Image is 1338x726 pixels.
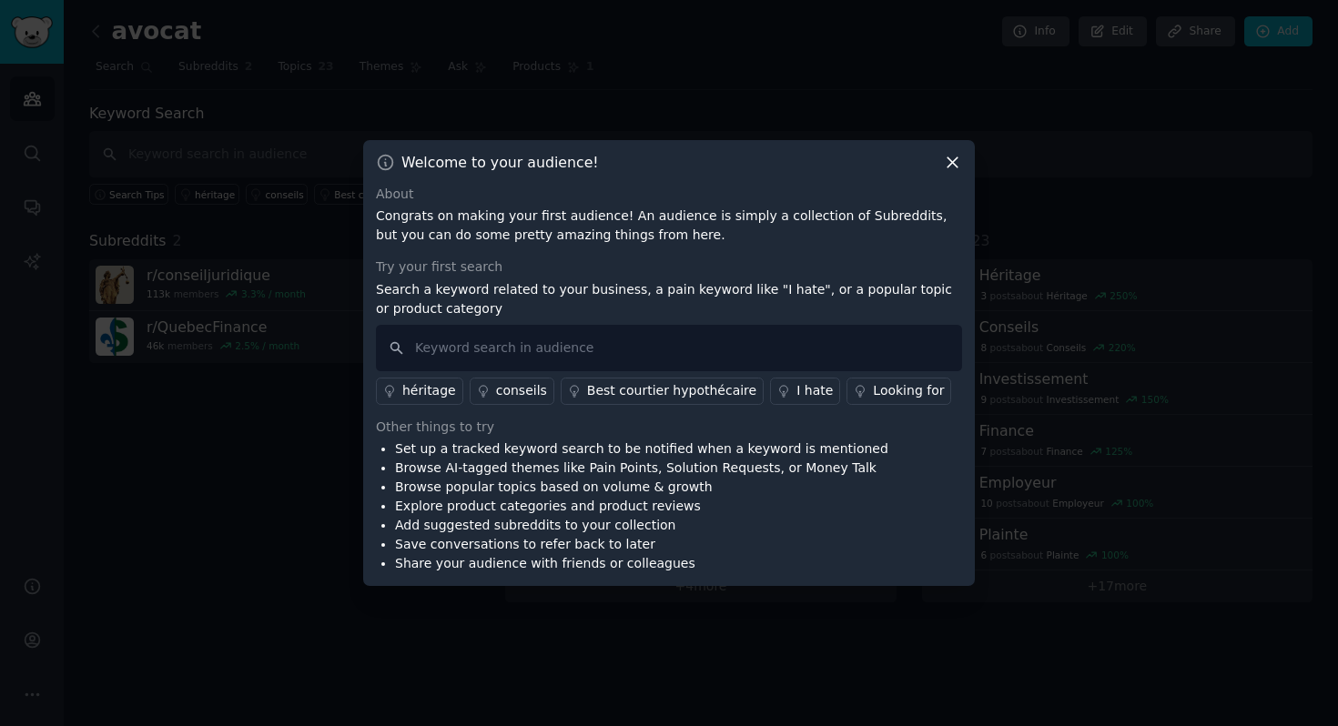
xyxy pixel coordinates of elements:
[395,535,888,554] li: Save conversations to refer back to later
[376,257,962,277] div: Try your first search
[770,378,840,405] a: I hate
[376,418,962,437] div: Other things to try
[376,325,962,371] input: Keyword search in audience
[470,378,554,405] a: conseils
[376,280,962,318] p: Search a keyword related to your business, a pain keyword like "I hate", or a popular topic or pr...
[796,381,833,400] div: I hate
[376,378,463,405] a: héritage
[395,478,888,497] li: Browse popular topics based on volume & growth
[587,381,756,400] div: Best courtier hypothécaire
[395,497,888,516] li: Explore product categories and product reviews
[395,516,888,535] li: Add suggested subreddits to your collection
[496,381,547,400] div: conseils
[395,459,888,478] li: Browse AI-tagged themes like Pain Points, Solution Requests, or Money Talk
[395,439,888,459] li: Set up a tracked keyword search to be notified when a keyword is mentioned
[401,153,599,172] h3: Welcome to your audience!
[873,381,944,400] div: Looking for
[846,378,951,405] a: Looking for
[376,185,962,204] div: About
[561,378,764,405] a: Best courtier hypothécaire
[395,554,888,573] li: Share your audience with friends or colleagues
[402,381,456,400] div: héritage
[376,207,962,245] p: Congrats on making your first audience! An audience is simply a collection of Subreddits, but you...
